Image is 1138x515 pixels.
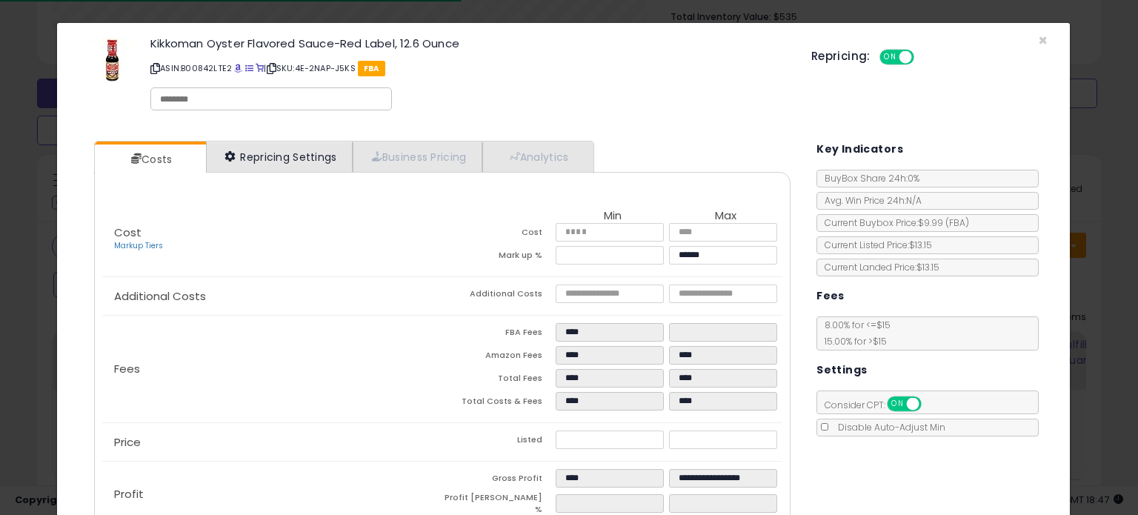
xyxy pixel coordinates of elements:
[881,51,899,64] span: ON
[817,399,941,411] span: Consider CPT:
[353,142,482,172] a: Business Pricing
[150,38,789,49] h3: Kikkoman Oyster Flavored Sauce-Red Label, 12.6 Ounce
[817,194,922,207] span: Avg. Win Price 24h: N/A
[442,246,556,269] td: Mark up %
[811,50,871,62] h5: Repricing:
[102,227,442,252] p: Cost
[442,469,556,492] td: Gross Profit
[888,398,907,411] span: ON
[919,398,943,411] span: OFF
[918,216,969,229] span: $9.99
[442,392,556,415] td: Total Costs & Fees
[816,287,845,305] h5: Fees
[442,285,556,308] td: Additional Costs
[442,369,556,392] td: Total Fees
[102,488,442,500] p: Profit
[245,62,253,74] a: All offer listings
[90,38,135,82] img: 41RmywSs4HL._SL60_.jpg
[234,62,242,74] a: BuyBox page
[817,335,887,348] span: 15.00 % for > $15
[442,323,556,346] td: FBA Fees
[442,346,556,369] td: Amazon Fees
[482,142,592,172] a: Analytics
[817,261,939,273] span: Current Landed Price: $13.15
[358,61,385,76] span: FBA
[114,240,163,251] a: Markup Tiers
[102,363,442,375] p: Fees
[102,436,442,448] p: Price
[816,140,903,159] h5: Key Indicators
[206,142,353,172] a: Repricing Settings
[150,56,789,80] p: ASIN: B00842LTE2 | SKU: 4E-2NAP-J5KS
[102,290,442,302] p: Additional Costs
[669,210,782,223] th: Max
[831,421,945,433] span: Disable Auto-Adjust Min
[816,361,867,379] h5: Settings
[817,319,891,348] span: 8.00 % for <= $15
[945,216,969,229] span: ( FBA )
[817,172,919,185] span: BuyBox Share 24h: 0%
[556,210,669,223] th: Min
[817,239,932,251] span: Current Listed Price: $13.15
[256,62,264,74] a: Your listing only
[911,51,935,64] span: OFF
[442,223,556,246] td: Cost
[817,216,969,229] span: Current Buybox Price:
[1038,30,1048,51] span: ×
[95,144,204,174] a: Costs
[442,431,556,453] td: Listed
